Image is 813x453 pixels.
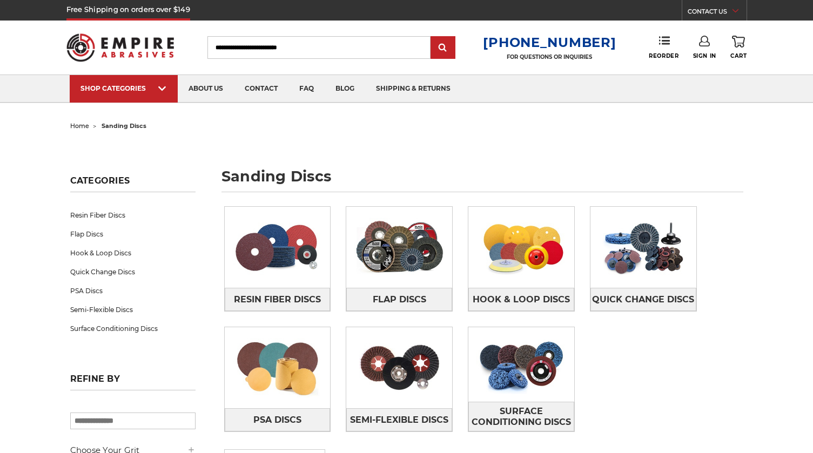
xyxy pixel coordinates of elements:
[178,75,234,103] a: about us
[350,411,448,429] span: Semi-Flexible Discs
[66,26,174,69] img: Empire Abrasives
[649,36,678,59] a: Reorder
[468,210,574,285] img: Hook & Loop Discs
[468,327,574,402] img: Surface Conditioning Discs
[346,288,452,311] a: Flap Discs
[730,52,747,59] span: Cart
[469,402,574,431] span: Surface Conditioning Discs
[70,300,196,319] a: Semi-Flexible Discs
[70,122,89,130] a: home
[468,288,574,311] a: Hook & Loop Discs
[346,210,452,285] img: Flap Discs
[590,288,696,311] a: Quick Change Discs
[325,75,365,103] a: blog
[346,408,452,431] a: Semi-Flexible Discs
[730,36,747,59] a: Cart
[288,75,325,103] a: faq
[225,408,331,431] a: PSA Discs
[365,75,461,103] a: shipping & returns
[70,206,196,225] a: Resin Fiber Discs
[373,290,426,309] span: Flap Discs
[70,175,196,192] h5: Categories
[70,262,196,281] a: Quick Change Discs
[234,75,288,103] a: contact
[221,169,743,192] h1: sanding discs
[468,402,574,431] a: Surface Conditioning Discs
[346,330,452,405] img: Semi-Flexible Discs
[432,37,454,59] input: Submit
[592,290,694,309] span: Quick Change Discs
[234,290,321,309] span: Resin Fiber Discs
[70,374,196,390] h5: Refine by
[80,84,167,92] div: SHOP CATEGORIES
[483,35,616,50] a: [PHONE_NUMBER]
[688,5,747,21] a: CONTACT US
[102,122,146,130] span: sanding discs
[483,53,616,60] p: FOR QUESTIONS OR INQUIRIES
[225,288,331,311] a: Resin Fiber Discs
[70,244,196,262] a: Hook & Loop Discs
[225,210,331,285] img: Resin Fiber Discs
[70,281,196,300] a: PSA Discs
[693,52,716,59] span: Sign In
[70,225,196,244] a: Flap Discs
[590,210,696,285] img: Quick Change Discs
[649,52,678,59] span: Reorder
[70,319,196,338] a: Surface Conditioning Discs
[473,290,570,309] span: Hook & Loop Discs
[253,411,301,429] span: PSA Discs
[225,330,331,405] img: PSA Discs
